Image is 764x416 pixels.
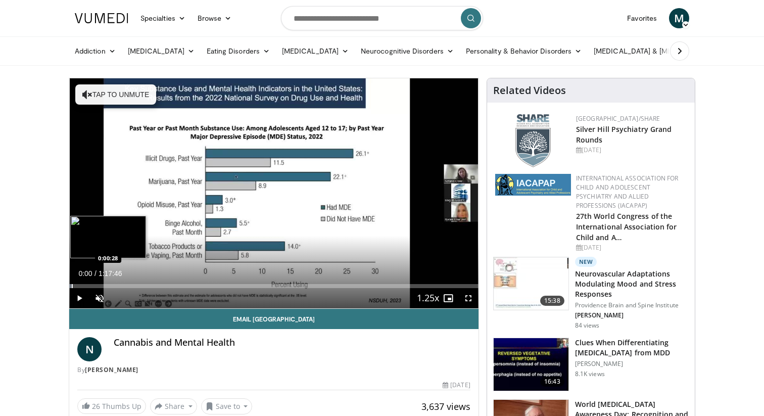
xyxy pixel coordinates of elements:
img: 2a9917ce-aac2-4f82-acde-720e532d7410.png.150x105_q85_autocrop_double_scale_upscale_version-0.2.png [495,174,571,196]
div: [DATE] [576,243,687,252]
button: Tap to unmute [75,84,156,105]
button: Enable picture-in-picture mode [438,288,458,308]
button: Share [150,398,197,414]
img: f8aaeb6d-318f-4fcf-bd1d-54ce21f29e87.png.150x105_q85_autocrop_double_scale_upscale_version-0.2.png [515,114,551,167]
div: Progress Bar [69,284,479,288]
a: 27th World Congress of the International Association for Child and A… [576,211,677,242]
a: [MEDICAL_DATA] & [MEDICAL_DATA] [588,41,732,61]
p: Providence Brain and Spine Institute [575,301,689,309]
a: [PERSON_NAME] [85,365,138,374]
div: [DATE] [576,146,687,155]
a: M [669,8,689,28]
h3: Neurovascular Adaptations Modulating Mood and Stress Responses [575,269,689,299]
a: 15:38 New Neurovascular Adaptations Modulating Mood and Stress Responses Providence Brain and Spi... [493,257,689,330]
span: 3,637 views [421,400,470,412]
p: 84 views [575,321,600,330]
span: 16:43 [540,377,564,387]
a: Browse [192,8,238,28]
p: [PERSON_NAME] [575,311,689,319]
a: [MEDICAL_DATA] [122,41,201,61]
button: Playback Rate [418,288,438,308]
p: [PERSON_NAME] [575,360,689,368]
div: [DATE] [443,381,470,390]
p: 8.1K views [575,370,605,378]
a: Silver Hill Psychiatry Grand Rounds [576,124,672,145]
a: 26 Thumbs Up [77,398,146,414]
span: 26 [92,401,100,411]
a: [MEDICAL_DATA] [276,41,355,61]
span: 15:38 [540,296,564,306]
span: / [94,269,97,278]
a: Addiction [69,41,122,61]
p: New [575,257,597,267]
a: Personality & Behavior Disorders [460,41,588,61]
span: 1:17:46 [99,269,122,278]
h4: Cannabis and Mental Health [114,337,470,348]
a: 16:43 Clues When Differentiating [MEDICAL_DATA] from MDD [PERSON_NAME] 8.1K views [493,338,689,391]
input: Search topics, interventions [281,6,483,30]
h4: Related Videos [493,84,566,97]
img: VuMedi Logo [75,13,128,23]
video-js: Video Player [69,78,479,309]
a: International Association for Child and Adolescent Psychiatry and Allied Professions (IACAPAP) [576,174,679,210]
button: Save to [201,398,253,414]
img: 4562edde-ec7e-4758-8328-0659f7ef333d.150x105_q85_crop-smart_upscale.jpg [494,257,568,310]
a: [GEOGRAPHIC_DATA]/SHARE [576,114,660,123]
div: By [77,365,470,375]
img: a6520382-d332-4ed3-9891-ee688fa49237.150x105_q85_crop-smart_upscale.jpg [494,338,568,391]
img: image.jpeg [70,216,146,258]
a: Eating Disorders [201,41,276,61]
button: Fullscreen [458,288,479,308]
button: Unmute [89,288,110,308]
a: Specialties [134,8,192,28]
a: Email [GEOGRAPHIC_DATA] [69,309,479,329]
button: Play [69,288,89,308]
a: Neurocognitive Disorders [355,41,460,61]
a: N [77,337,102,361]
a: Favorites [621,8,663,28]
span: 0:00 [78,269,92,278]
h3: Clues When Differentiating [MEDICAL_DATA] from MDD [575,338,689,358]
